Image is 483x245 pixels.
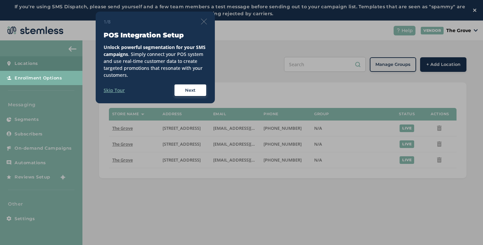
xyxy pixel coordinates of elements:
[104,87,125,94] label: Skip Tour
[104,30,207,40] h3: POS Integration Setup
[104,44,207,78] div: . Simply connect your POS system and use real-time customer data to create targeted promotions th...
[104,44,206,57] strong: Unlock powerful segmentation for your SMS campaigns
[15,75,62,81] span: Enrollment Options
[450,213,483,245] iframe: Chat Widget
[174,84,207,97] button: Next
[201,19,207,24] img: icon-close-thin-accent-606ae9a3.svg
[104,18,111,25] span: 1/8
[185,87,196,94] span: Next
